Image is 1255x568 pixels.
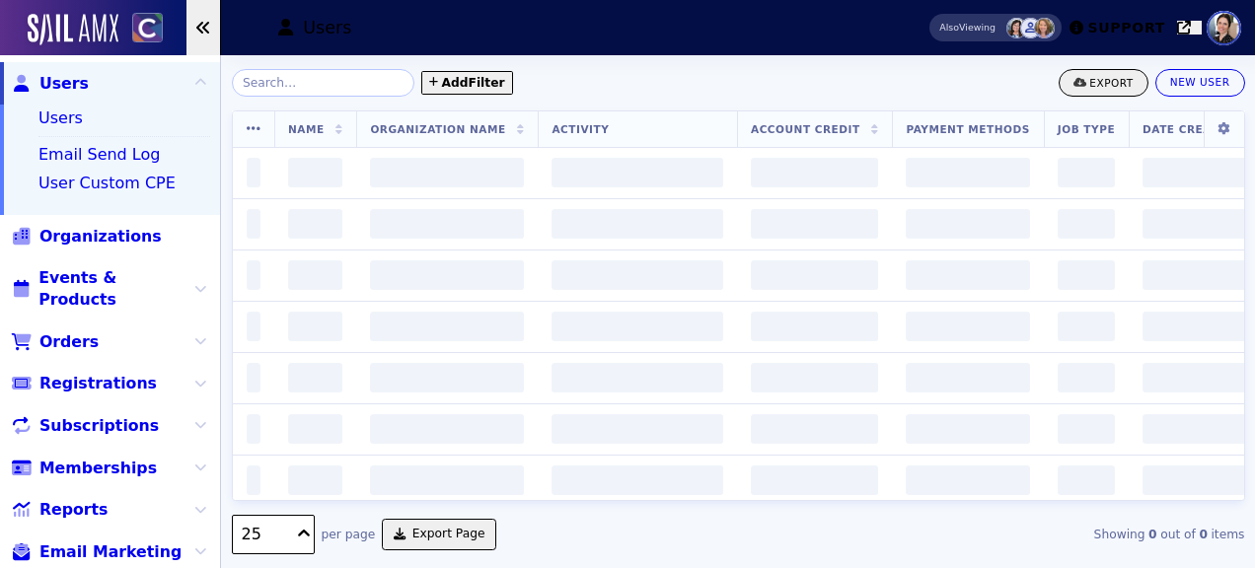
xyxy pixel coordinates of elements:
span: ‌ [724,465,835,495]
div: 25 [242,527,285,547]
a: Registrations [11,343,135,365]
span: Payment Methods [862,122,968,136]
span: ‌ [288,465,336,495]
span: ‌ [862,158,968,187]
div: Also [955,21,974,34]
span: ‌ [862,312,968,341]
span: ‌ [364,209,497,239]
span: ‌ [247,209,261,239]
span: ‌ [247,465,261,495]
span: ‌ [288,260,336,290]
span: Registrations [39,343,135,365]
span: ‌ [724,312,835,341]
button: AddFilter [426,71,507,96]
span: Subscriptions [39,386,137,407]
a: Events & Products [11,259,171,281]
a: Email Send Log [38,141,132,159]
span: ‌ [724,414,835,444]
a: Reports [11,469,96,491]
img: SailAMX [28,14,118,45]
img: SailAMX [132,13,163,43]
span: ‌ [1074,209,1168,239]
a: Email Marketing [11,512,157,533]
span: ‌ [288,158,336,187]
span: ‌ [288,312,336,341]
a: View Homepage [118,13,163,46]
span: ‌ [288,363,336,392]
div: Support [1097,19,1165,36]
span: ‌ [996,363,1047,392]
div: Showing out of items [921,528,1244,545]
a: Subscriptions [11,386,137,407]
span: ‌ [525,158,697,187]
span: ‌ [525,414,697,444]
span: ‌ [288,209,336,239]
a: Users [11,73,81,95]
span: ‌ [525,312,697,341]
span: ‌ [996,312,1047,341]
span: Organization Name [364,122,480,136]
span: ‌ [724,209,835,239]
span: ‌ [288,414,336,444]
span: ‌ [364,465,497,495]
span: ‌ [525,363,697,392]
span: ‌ [525,260,697,290]
span: ‌ [525,209,697,239]
div: Export [1099,78,1140,89]
span: ‌ [364,260,497,290]
span: ‌ [862,260,968,290]
a: Orders [11,302,88,323]
span: ‌ [247,158,261,187]
span: ‌ [364,312,497,341]
a: New User [1161,69,1244,97]
span: ‌ [862,363,968,392]
span: ‌ [1074,363,1168,392]
h1: Users [268,16,315,39]
span: Stacy Svendsen [1015,18,1036,38]
span: ‌ [1074,414,1168,444]
span: ‌ [862,209,968,239]
a: Organizations [11,217,139,239]
span: ‌ [1074,158,1168,187]
span: ‌ [996,465,1047,495]
a: Users [38,107,74,125]
span: ‌ [364,158,497,187]
span: Add Filter [447,74,499,92]
span: Reports [39,469,96,491]
span: ‌ [364,414,497,444]
span: Activity [525,122,576,136]
span: ‌ [1074,260,1168,290]
span: ‌ [247,414,261,444]
span: Job Type [996,122,1047,136]
label: per page [322,528,370,545]
a: Memberships [11,428,136,450]
span: Kelli Davis [1043,18,1064,38]
span: ‌ [996,209,1047,239]
span: ‌ [724,260,835,290]
span: ‌ [1074,465,1168,495]
input: Search… [232,69,420,97]
span: Date Created [1074,122,1151,136]
span: Viewing [955,21,1005,35]
span: Users [39,73,81,95]
span: ‌ [862,465,968,495]
span: ‌ [247,312,261,341]
span: ‌ [996,414,1047,444]
strong: 0 [1201,528,1215,545]
span: ‌ [247,363,261,392]
span: Events & Products [39,259,171,281]
span: ‌ [996,260,1047,290]
span: Orders [39,302,88,323]
button: Export [1069,69,1154,97]
span: Piyali Chatterjee [1029,18,1050,38]
span: ‌ [247,260,261,290]
button: Export Page [377,522,486,552]
span: Memberships [39,428,136,450]
span: Email Marketing [39,512,157,533]
span: Name [288,122,320,136]
span: ‌ [724,363,835,392]
span: Profile [1207,11,1241,45]
span: Account Credit [724,122,818,136]
span: ‌ [364,363,497,392]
